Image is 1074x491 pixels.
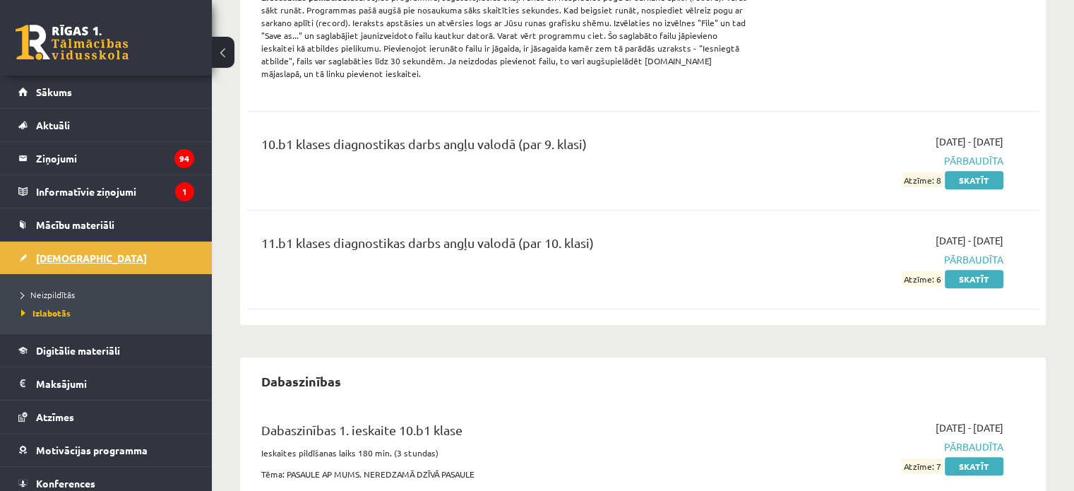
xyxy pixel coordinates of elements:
[18,401,194,433] a: Atzīmes
[36,175,194,208] legend: Informatīvie ziņojumi
[936,233,1003,248] span: [DATE] - [DATE]
[18,242,194,274] a: [DEMOGRAPHIC_DATA]
[36,119,70,131] span: Aktuāli
[247,365,355,398] h2: Dabaszinības
[936,134,1003,149] span: [DATE] - [DATE]
[902,172,943,187] span: Atzīme: 8
[902,459,943,473] span: Atzīme: 7
[36,142,194,174] legend: Ziņojumi
[902,271,943,286] span: Atzīme: 6
[36,252,147,264] span: [DEMOGRAPHIC_DATA]
[174,149,194,168] i: 94
[770,252,1003,267] span: Pārbaudīta
[945,457,1003,475] a: Skatīt
[261,420,749,446] div: Dabaszinības 1. ieskaite 10.b1 klase
[261,468,749,480] p: Tēma: PASAULE AP MUMS. NEREDZAMĀ DZĪVĀ PASAULE
[936,420,1003,435] span: [DATE] - [DATE]
[36,85,72,98] span: Sākums
[261,134,749,160] div: 10.b1 klases diagnostikas darbs angļu valodā (par 9. klasi)
[18,109,194,141] a: Aktuāli
[945,171,1003,189] a: Skatīt
[21,307,71,319] span: Izlabotās
[21,307,198,319] a: Izlabotās
[36,344,120,357] span: Digitālie materiāli
[21,289,75,300] span: Neizpildītās
[36,367,194,400] legend: Maksājumi
[36,218,114,231] span: Mācību materiāli
[261,446,749,459] p: Ieskaites pildīšanas laiks 180 min. (3 stundas)
[18,175,194,208] a: Informatīvie ziņojumi1
[21,288,198,301] a: Neizpildītās
[36,410,74,423] span: Atzīmes
[18,142,194,174] a: Ziņojumi94
[770,439,1003,454] span: Pārbaudīta
[36,477,95,490] span: Konferences
[18,334,194,367] a: Digitālie materiāli
[945,270,1003,288] a: Skatīt
[18,76,194,108] a: Sākums
[770,153,1003,168] span: Pārbaudīta
[261,233,749,259] div: 11.b1 klases diagnostikas darbs angļu valodā (par 10. klasi)
[16,25,129,60] a: Rīgas 1. Tālmācības vidusskola
[175,182,194,201] i: 1
[36,444,148,456] span: Motivācijas programma
[18,367,194,400] a: Maksājumi
[18,434,194,466] a: Motivācijas programma
[18,208,194,241] a: Mācību materiāli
